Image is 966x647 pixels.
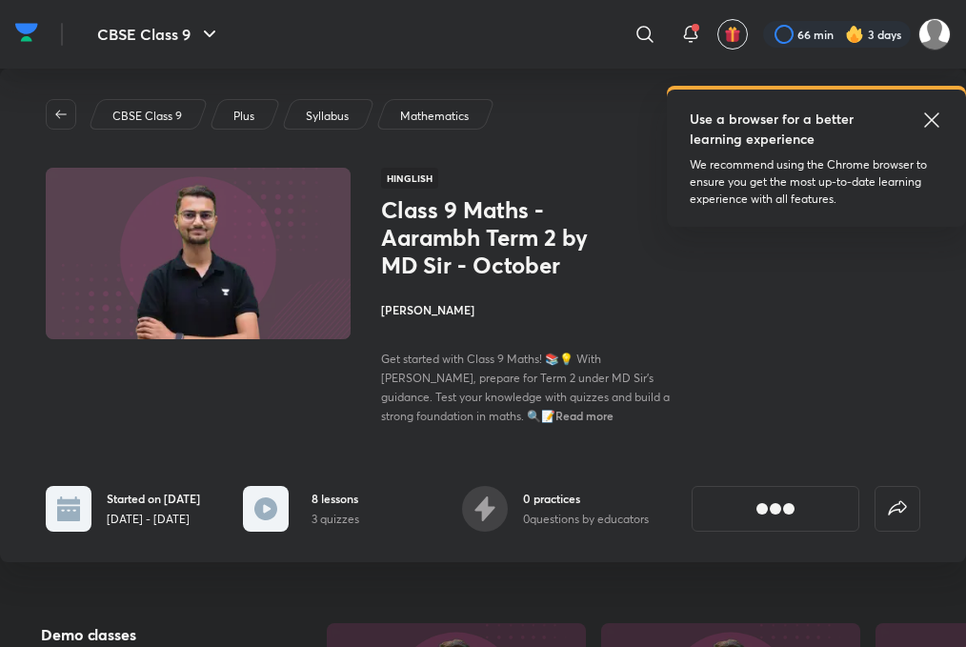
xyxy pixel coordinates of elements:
[381,196,608,278] h1: Class 9 Maths - Aarambh Term 2 by MD Sir - October
[15,18,38,51] a: Company Logo
[381,168,438,189] span: Hinglish
[231,108,258,125] a: Plus
[875,486,920,532] button: false
[918,18,951,51] img: Aarushi
[112,108,182,125] p: CBSE Class 9
[312,511,359,528] p: 3 quizzes
[110,108,186,125] a: CBSE Class 9
[523,511,649,528] p: 0 questions by educators
[15,18,38,47] img: Company Logo
[41,623,272,646] h5: Demo classes
[400,108,469,125] p: Mathematics
[690,109,879,149] h5: Use a browser for a better learning experience
[555,408,614,423] span: Read more
[107,511,200,528] p: [DATE] - [DATE]
[381,301,692,318] h4: [PERSON_NAME]
[692,486,859,532] button: [object Object]
[397,108,473,125] a: Mathematics
[381,352,670,423] span: Get started with Class 9 Maths! 📚💡 With [PERSON_NAME], prepare for Term 2 under MD Sir's guidance...
[233,108,254,125] p: Plus
[845,25,864,44] img: streak
[86,15,232,53] button: CBSE Class 9
[724,26,741,43] img: avatar
[306,108,349,125] p: Syllabus
[43,166,353,341] img: Thumbnail
[690,156,943,208] p: We recommend using the Chrome browser to ensure you get the most up-to-date learning experience w...
[107,490,200,507] h6: Started on [DATE]
[303,108,352,125] a: Syllabus
[717,19,748,50] button: avatar
[312,490,359,507] h6: 8 lessons
[523,490,649,507] h6: 0 practices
